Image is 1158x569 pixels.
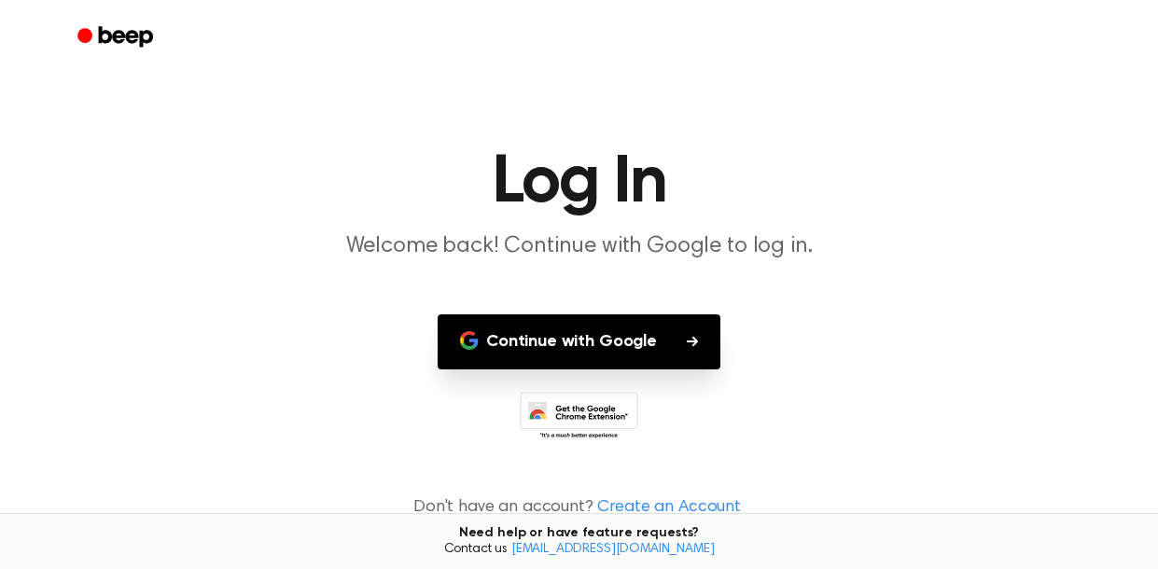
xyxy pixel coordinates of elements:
span: Contact us [11,542,1147,559]
p: Welcome back! Continue with Google to log in. [221,231,938,262]
button: Continue with Google [438,314,720,369]
a: Beep [64,20,170,56]
a: Create an Account [597,495,741,520]
a: [EMAIL_ADDRESS][DOMAIN_NAME] [511,543,715,556]
p: Don't have an account? [22,495,1136,520]
h1: Log In [102,149,1057,216]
